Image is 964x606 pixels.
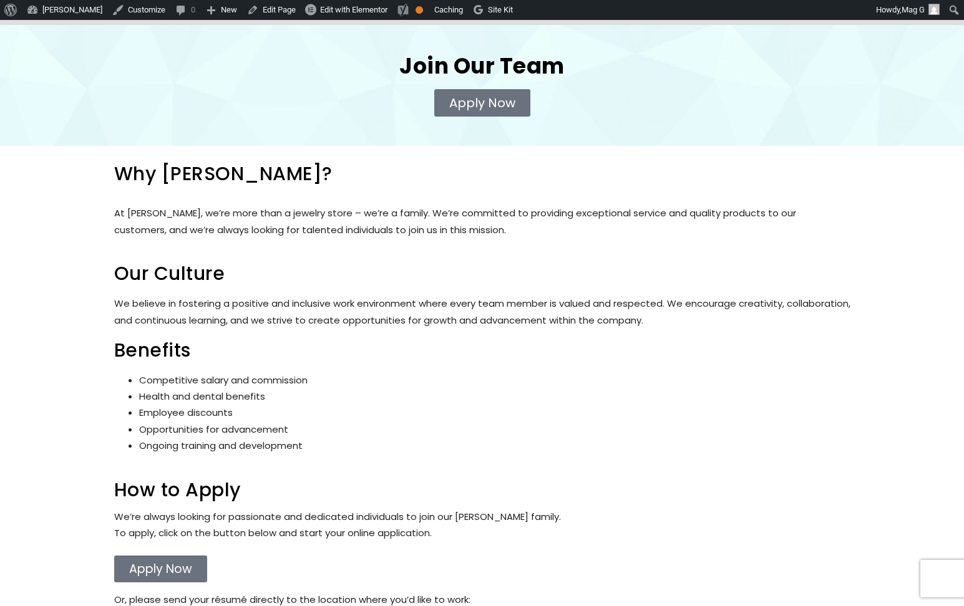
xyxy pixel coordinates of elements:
[449,97,515,109] span: Apply Now
[434,89,530,117] a: Apply Now
[114,165,850,183] h2: Why [PERSON_NAME]?
[488,5,513,14] span: Site Kit
[139,421,850,438] li: Opportunities for advancement
[114,555,207,582] a: Apply Now
[114,341,850,360] h2: Benefits
[114,264,850,283] h2: Our Culture
[114,55,850,77] h2: Join Our Team
[114,481,850,499] h2: How to Apply
[114,205,850,238] p: At [PERSON_NAME], we’re more than a jewelry store – we’re a family. We’re committed to providing ...
[416,6,423,14] div: OK
[139,438,850,454] li: Ongoing training and development
[902,5,925,14] span: Mag G
[139,388,850,405] li: Health and dental benefits
[114,296,850,329] div: We believe in fostering a positive and inclusive work environment where every team member is valu...
[139,372,850,388] li: Competitive salary and commission
[129,563,192,575] span: Apply Now
[114,509,850,542] p: We’re always looking for passionate and dedicated individuals to join our [PERSON_NAME] family. T...
[320,5,387,14] span: Edit with Elementor
[139,405,850,421] li: Employee discounts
